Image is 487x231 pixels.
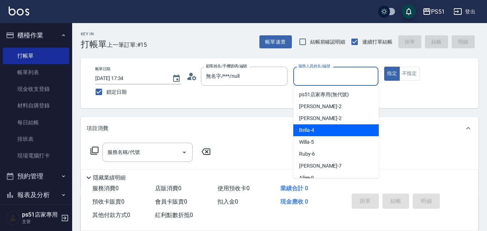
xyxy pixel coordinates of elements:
span: 上一筆訂單:#15 [107,40,147,49]
button: 帳單速查 [259,35,292,49]
span: 結帳前確認明細 [310,38,346,46]
h5: ps51店家專用 [22,211,59,218]
button: 預約管理 [3,167,69,186]
span: Bella -4 [299,126,314,134]
p: 項目消費 [87,125,108,132]
span: Willa -5 [299,138,314,146]
span: 其他付款方式 0 [92,212,130,218]
span: 預收卡販賣 0 [92,198,124,205]
span: 使用預收卡 0 [218,185,250,192]
button: PS51 [420,4,448,19]
a: 打帳單 [3,48,69,64]
button: 報表及分析 [3,186,69,204]
div: 項目消費 [81,117,478,140]
label: 帳單日期 [95,66,110,72]
span: Ailee -9 [299,174,314,182]
p: 主管 [22,218,59,225]
h3: 打帳單 [81,39,107,49]
p: 隱藏業績明細 [93,174,126,182]
span: 業績合計 0 [280,185,308,192]
a: 排班表 [3,131,69,147]
img: Person [6,211,20,225]
a: 帳單列表 [3,64,69,81]
span: 鎖定日期 [106,88,127,96]
span: Ruby -6 [299,150,315,158]
button: 客戶管理 [3,204,69,223]
button: 登出 [451,5,478,18]
span: [PERSON_NAME] -2 [299,115,342,122]
label: 服務人員姓名/編號 [298,63,330,69]
a: 每日結帳 [3,114,69,131]
span: ps51店家專用 (無代號) [299,91,349,98]
div: PS51 [431,7,445,16]
button: 指定 [384,67,400,81]
span: 連續打單結帳 [362,38,392,46]
span: 現金應收 0 [280,198,308,205]
a: 現場電腦打卡 [3,147,69,164]
label: 顧客姓名/手機號碼/編號 [206,63,247,69]
span: [PERSON_NAME] -2 [299,103,342,110]
span: 服務消費 0 [92,185,119,192]
button: Open [179,147,190,158]
button: 櫃檯作業 [3,26,69,45]
span: 紅利點數折抵 0 [155,212,193,218]
span: 扣入金 0 [218,198,238,205]
span: 會員卡販賣 0 [155,198,187,205]
a: 材料自購登錄 [3,97,69,114]
button: save [402,4,416,19]
h2: Key In [81,32,107,36]
span: [PERSON_NAME] -7 [299,162,342,170]
button: 不指定 [399,67,420,81]
span: 店販消費 0 [155,185,181,192]
img: Logo [9,6,29,15]
input: YYYY/MM/DD hh:mm [95,72,165,84]
a: 現金收支登錄 [3,81,69,97]
button: Choose date, selected date is 2025-09-09 [168,70,185,87]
